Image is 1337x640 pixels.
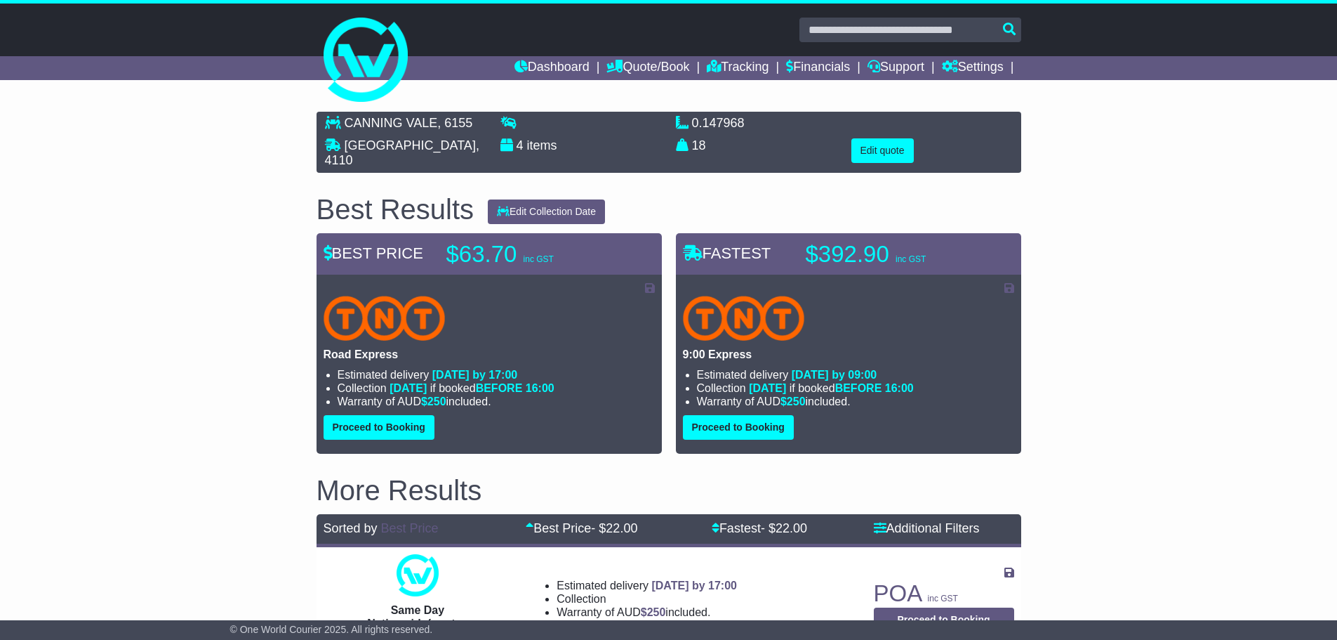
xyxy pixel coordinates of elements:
span: [DATE] [749,382,786,394]
span: - $ [761,521,807,535]
a: Support [867,56,924,80]
span: BEFORE [476,382,523,394]
span: BEST PRICE [324,244,423,262]
span: 16:00 [526,382,554,394]
span: [DATE] [390,382,427,394]
a: Tracking [707,56,769,80]
span: inc GST [928,594,958,603]
img: One World Courier: Same Day Nationwide(quotes take 0.5-1 hour) [397,554,439,596]
span: 250 [787,396,806,407]
button: Edit Collection Date [488,200,605,224]
li: Collection [697,381,1014,395]
a: Best Price [381,521,439,535]
span: 250 [427,396,446,407]
a: Financials [786,56,850,80]
span: 250 [647,606,666,618]
span: - $ [591,521,637,535]
p: $392.90 [806,240,981,268]
h2: More Results [317,475,1021,506]
span: 22.00 [606,521,637,535]
a: Settings [942,56,1004,80]
li: Estimated delivery [338,368,655,381]
a: Dashboard [514,56,590,80]
span: © One World Courier 2025. All rights reserved. [230,624,433,635]
span: [GEOGRAPHIC_DATA] [345,138,476,152]
button: Proceed to Booking [874,608,1014,632]
p: 9:00 Express [683,348,1014,361]
button: Edit quote [851,138,914,163]
span: 4 [517,138,524,152]
span: 22.00 [776,521,807,535]
li: Warranty of AUD included. [557,606,737,619]
a: Best Price- $22.00 [526,521,637,535]
span: , 4110 [325,138,479,168]
span: [DATE] by 17:00 [651,580,737,592]
span: , 6155 [437,116,472,130]
li: Collection [338,381,655,395]
span: items [527,138,557,152]
p: Road Express [324,348,655,361]
span: if booked [390,382,554,394]
span: $ [421,396,446,407]
a: Fastest- $22.00 [712,521,807,535]
span: inc GST [896,254,926,264]
button: Proceed to Booking [683,415,794,440]
li: Estimated delivery [697,368,1014,381]
span: 0.147968 [692,116,745,130]
a: Quote/Book [606,56,689,80]
li: Warranty of AUD included. [338,395,655,408]
span: BEFORE [835,382,882,394]
li: Collection [557,592,737,606]
button: Proceed to Booking [324,415,434,440]
span: 18 [692,138,706,152]
span: FASTEST [683,244,771,262]
span: inc GST [524,254,554,264]
span: 16:00 [885,382,914,394]
p: POA [874,580,1014,608]
span: if booked [749,382,913,394]
span: [DATE] by 17:00 [432,369,518,381]
p: $63.70 [446,240,622,268]
img: TNT Domestic: 9:00 Express [683,296,805,341]
span: [DATE] by 09:00 [792,369,877,381]
li: Estimated delivery [557,579,737,592]
li: Warranty of AUD included. [697,395,1014,408]
span: Sorted by [324,521,378,535]
span: $ [780,396,806,407]
a: Additional Filters [874,521,980,535]
span: $ [641,606,666,618]
img: TNT Domestic: Road Express [324,296,446,341]
span: CANNING VALE [345,116,438,130]
div: Best Results [310,194,481,225]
